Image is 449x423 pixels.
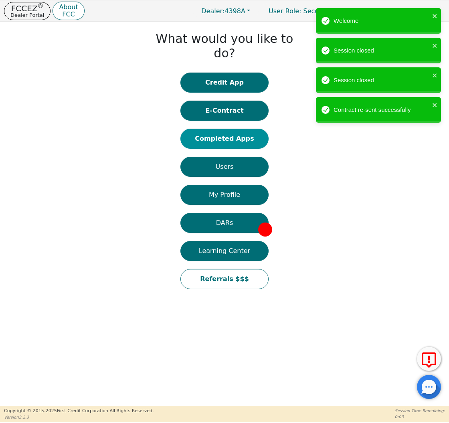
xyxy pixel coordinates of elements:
[334,105,430,115] div: Contract re-sent successfully
[269,7,301,15] span: User Role :
[432,11,438,20] button: close
[334,46,430,55] div: Session closed
[334,76,430,85] div: Session closed
[261,3,345,19] a: User Role: Secondary
[432,71,438,80] button: close
[201,7,224,15] span: Dealer:
[334,16,430,26] div: Welcome
[180,213,269,233] button: DARs
[347,5,445,17] button: 4398A:[PERSON_NAME]
[180,129,269,149] button: Completed Apps
[180,157,269,177] button: Users
[395,414,445,420] p: 0:00
[4,2,51,20] button: FCCEZ®Dealer Portal
[180,269,269,289] button: Referrals $$$
[193,5,259,17] button: Dealer:4398A
[417,347,441,371] button: Report Error to FCC
[53,2,84,20] button: AboutFCC
[59,4,78,10] p: About
[432,100,438,109] button: close
[38,2,44,10] sup: ®
[180,101,269,121] button: E-Contract
[180,73,269,93] button: Credit App
[4,414,154,420] p: Version 3.2.3
[59,11,78,18] p: FCC
[153,32,296,61] h1: What would you like to do?
[109,408,154,413] span: All Rights Reserved.
[261,3,345,19] p: Secondary
[395,408,445,414] p: Session Time Remaining:
[10,4,44,12] p: FCCEZ
[10,12,44,18] p: Dealer Portal
[201,7,245,15] span: 4398A
[4,408,154,415] p: Copyright © 2015- 2025 First Credit Corporation.
[180,185,269,205] button: My Profile
[180,241,269,261] button: Learning Center
[432,41,438,50] button: close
